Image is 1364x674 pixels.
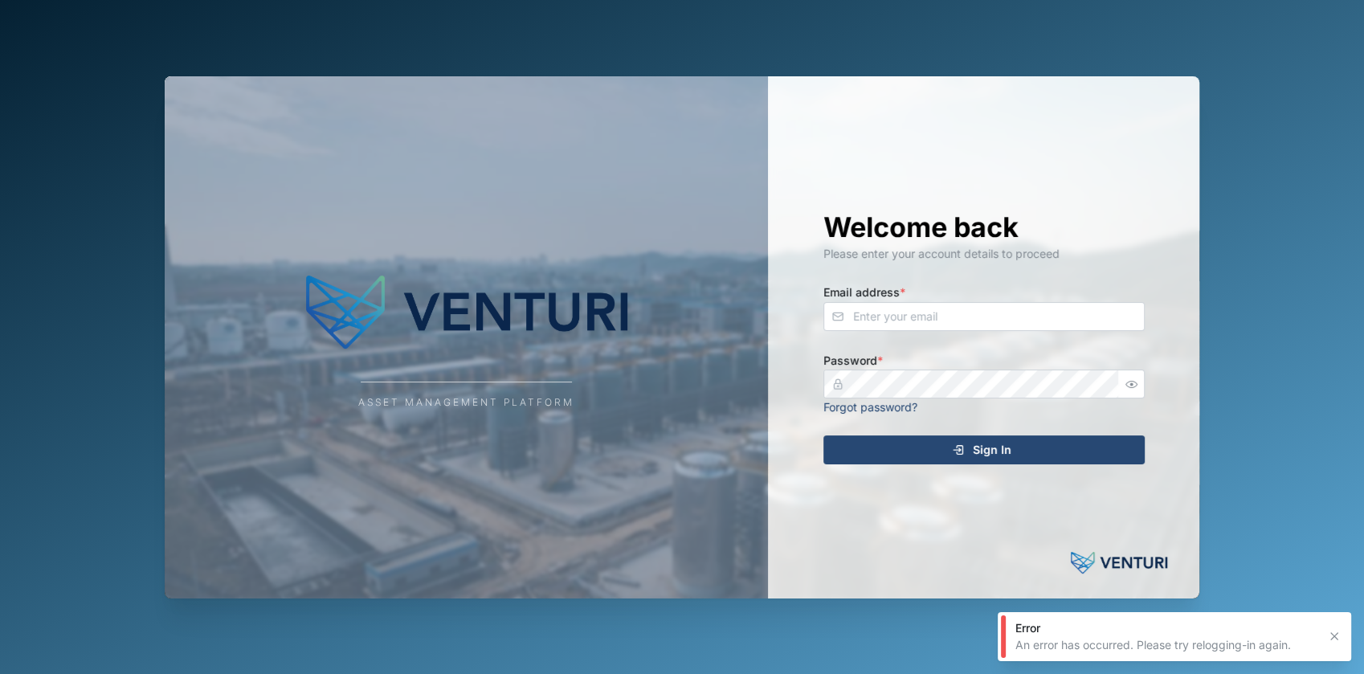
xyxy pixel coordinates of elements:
[823,302,1145,331] input: Enter your email
[306,264,627,361] img: Company Logo
[823,352,883,370] label: Password
[823,435,1145,464] button: Sign In
[823,210,1145,245] h1: Welcome back
[1015,637,1317,653] div: An error has occurred. Please try relogging-in again.
[823,400,917,414] a: Forgot password?
[823,245,1145,263] div: Please enter your account details to proceed
[358,395,574,411] div: Asset Management Platform
[1015,620,1317,636] div: Error
[973,436,1011,464] span: Sign In
[1071,547,1167,579] img: Powered by: Venturi
[823,284,905,301] label: Email address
